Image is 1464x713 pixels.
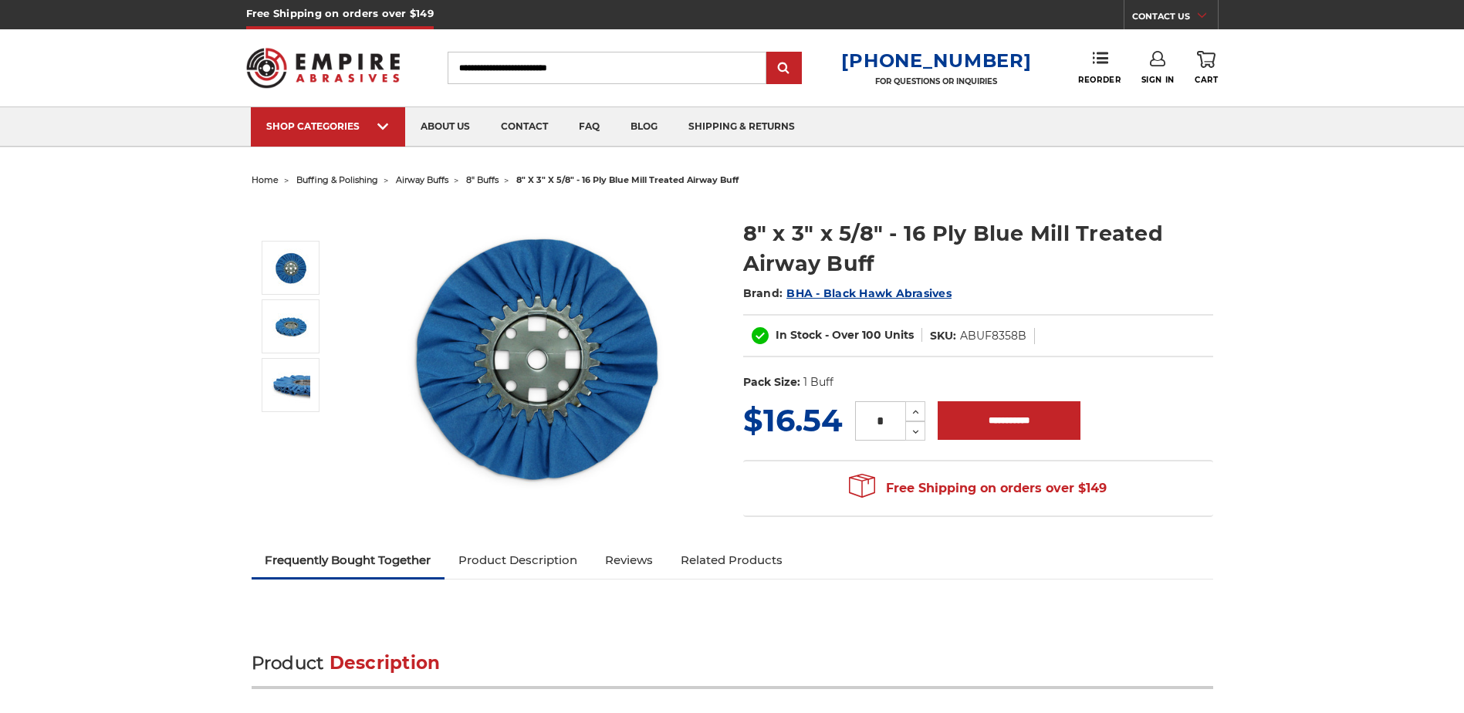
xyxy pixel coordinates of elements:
[743,218,1213,279] h1: 8" x 3" x 5/8" - 16 Ply Blue Mill Treated Airway Buff
[825,328,859,342] span: - Over
[396,174,448,185] a: airway buffs
[384,202,692,511] img: blue mill treated 8 inch airway buffing wheel
[667,543,796,577] a: Related Products
[330,652,441,674] span: Description
[266,120,390,132] div: SHOP CATEGORIES
[786,286,952,300] a: BHA - Black Hawk Abrasives
[673,107,810,147] a: shipping & returns
[272,248,310,287] img: blue mill treated 8 inch airway buffing wheel
[252,174,279,185] a: home
[252,652,324,674] span: Product
[743,401,843,439] span: $16.54
[1132,8,1218,29] a: CONTACT US
[1195,75,1218,85] span: Cart
[246,38,401,98] img: Empire Abrasives
[1078,75,1121,85] span: Reorder
[466,174,499,185] a: 8" buffs
[930,328,956,344] dt: SKU:
[1195,51,1218,85] a: Cart
[841,76,1031,86] p: FOR QUESTIONS OR INQUIRIES
[1141,75,1175,85] span: Sign In
[615,107,673,147] a: blog
[743,374,800,390] dt: Pack Size:
[776,328,822,342] span: In Stock
[272,307,310,346] img: 8 inch airway buffing wheel with blue treatment
[563,107,615,147] a: faq
[769,53,800,84] input: Submit
[841,49,1031,72] a: [PHONE_NUMBER]
[862,328,881,342] span: 100
[516,174,739,185] span: 8" x 3" x 5/8" - 16 ply blue mill treated airway buff
[591,543,667,577] a: Reviews
[272,366,310,404] img: 8" x 3" x 5/8" - 16 Ply Blue Mill Treated Airway Buff
[445,543,591,577] a: Product Description
[252,543,445,577] a: Frequently Bought Together
[803,374,833,390] dd: 1 Buff
[485,107,563,147] a: contact
[849,473,1107,504] span: Free Shipping on orders over $149
[960,328,1026,344] dd: ABUF8358B
[743,286,783,300] span: Brand:
[405,107,485,147] a: about us
[884,328,914,342] span: Units
[1078,51,1121,84] a: Reorder
[296,174,378,185] a: buffing & polishing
